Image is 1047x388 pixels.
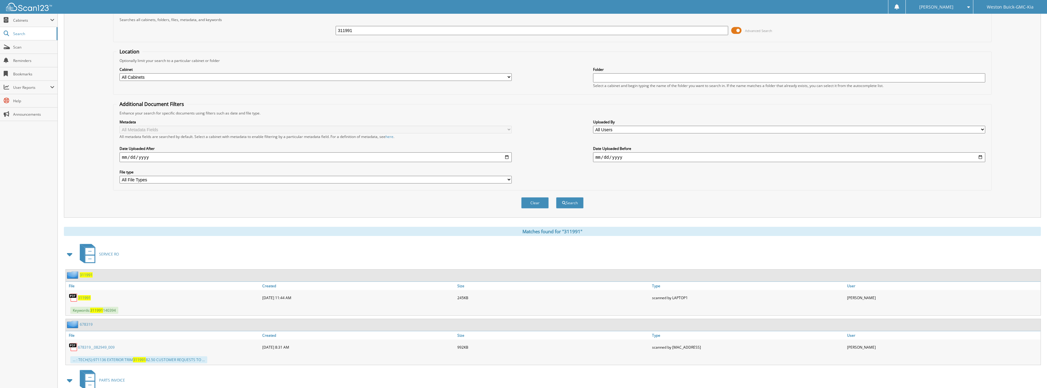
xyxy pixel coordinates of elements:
div: [PERSON_NAME] [846,292,1041,304]
span: Cabinets [13,18,50,23]
legend: Additional Document Filters [116,101,187,107]
a: Created [261,331,456,339]
span: Help [13,98,54,103]
div: Select a cabinet and begin typing the name of the folder you want to search in. If the name match... [593,83,986,88]
div: scanned by [MAC_ADDRESS] [651,341,846,353]
a: Type [651,331,846,339]
button: Clear [521,197,549,209]
a: 678319 [80,322,93,327]
a: User [846,331,1041,339]
div: Searches all cabinets, folders, files, metadata, and keywords [116,17,988,22]
span: Advanced Search [745,28,772,33]
div: Optionally limit your search to a particular cabinet or folder [116,58,988,63]
a: User [846,282,1041,290]
span: User Reports [13,85,50,90]
div: [DATE] 11:44 AM [261,292,456,304]
div: ... : TECH(S):971136 EXTERIOR TRIM 82.50 CUSTOMER REQUESTS TO ... [70,356,207,363]
label: Date Uploaded Before [593,146,986,151]
span: Keywords: 140394 [70,307,118,314]
a: Type [651,282,846,290]
div: 245KB [456,292,651,304]
iframe: Chat Widget [1016,359,1047,388]
a: 311991 [78,295,91,300]
label: Date Uploaded After [120,146,512,151]
div: [DATE] 8:31 AM [261,341,456,353]
img: folder2.png [67,271,80,279]
span: Announcements [13,112,54,117]
span: Scan [13,45,54,50]
a: Created [261,282,456,290]
span: Reminders [13,58,54,63]
label: Uploaded By [593,119,986,125]
div: Enhance your search for specific documents using filters such as date and file type. [116,111,988,116]
button: Search [556,197,584,209]
img: scan123-logo-white.svg [6,3,52,11]
label: Folder [593,67,986,72]
legend: Location [116,48,142,55]
input: end [593,152,986,162]
a: here [385,134,393,139]
img: PDF.png [69,293,78,302]
label: File type [120,169,512,175]
span: 311991 [90,308,103,313]
span: PARTS INVOICE [99,378,125,383]
label: Metadata [120,119,512,125]
img: folder2.png [67,321,80,328]
input: start [120,152,512,162]
div: [PERSON_NAME] [846,341,1041,353]
a: 311991 [80,272,93,277]
a: Size [456,282,651,290]
label: Cabinet [120,67,512,72]
a: SERVICE RO [76,242,119,266]
a: File [66,331,261,339]
span: Weston Buick-GMC-Kia [987,5,1034,9]
a: 678319__082949_009 [78,345,115,350]
span: 311991 [133,357,146,362]
div: 992KB [456,341,651,353]
a: File [66,282,261,290]
a: Size [456,331,651,339]
img: PDF.png [69,343,78,352]
div: All metadata fields are searched by default. Select a cabinet with metadata to enable filtering b... [120,134,512,139]
span: Bookmarks [13,71,54,77]
span: Search [13,31,53,36]
span: [PERSON_NAME] [919,5,953,9]
div: scanned by LAPTOP1 [651,292,846,304]
span: SERVICE RO [99,252,119,257]
div: Matches found for "311991" [64,227,1041,236]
